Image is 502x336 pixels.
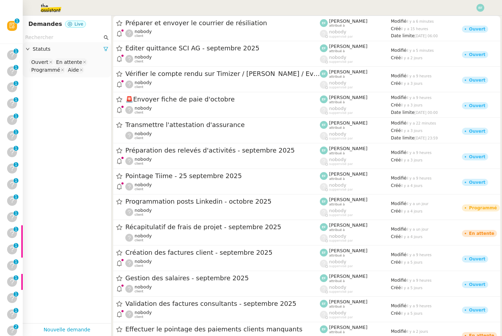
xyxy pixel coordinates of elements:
div: Ouvert [469,53,485,57]
nz-badge-sup: 1 [13,49,18,54]
div: Ouvert [469,257,485,261]
span: suppervisé par [329,213,353,217]
span: il y a 5 minutes [406,49,434,53]
span: Date limite [391,33,414,38]
img: svg [320,121,328,129]
span: client [135,238,143,242]
nz-select-item: En attente [54,59,87,66]
nz-badge-sup: 1 [13,162,18,167]
span: nobody [329,259,346,264]
span: Créé [391,26,401,31]
img: svg [320,274,328,282]
div: Ouvert [469,129,485,133]
nz-badge-sup: 1 [13,146,18,151]
span: Effectuer le pointage des paiements clients manquants [125,326,320,332]
div: Ouvert [469,104,485,108]
p: 1 [15,49,17,55]
span: il y a 3 jours [401,103,422,107]
span: client [135,187,143,191]
app-user-detailed-label: client [125,284,320,293]
span: Préparation des relevés d'activités - septembre 2025 [125,147,320,154]
nz-page-header-title: Demandes [28,19,62,29]
app-user-label: suppervisé par [320,55,391,64]
span: il y a 5 jours [401,312,422,315]
nz-badge-sup: 1 [13,81,18,86]
div: Statuts [23,42,111,56]
span: client [135,290,143,293]
span: attribué à [329,24,345,28]
p: 1 [15,194,17,201]
span: client [135,264,143,268]
span: nobody [135,80,152,85]
app-user-label: attribué à [320,325,391,334]
app-user-label: suppervisé par [320,208,391,217]
span: suppervisé par [329,162,353,166]
span: [PERSON_NAME] [329,299,367,304]
span: attribué à [329,305,345,309]
span: il y a 4 jours [401,184,422,188]
div: Ouvert [469,27,485,31]
span: Validation des factures consultants - septembre 2025 [125,301,320,307]
span: il y a 6 minutes [406,20,434,23]
div: Ouvert [469,282,485,287]
span: [PERSON_NAME] [329,274,367,279]
app-user-detailed-label: client [125,259,320,268]
nz-badge-sup: 1 [13,178,18,183]
span: Modifié [391,48,406,53]
span: Modifié [391,278,406,283]
span: nobody [329,55,346,60]
app-user-detailed-label: client [125,80,320,89]
span: Modifié [391,201,406,206]
span: nobody [135,131,152,136]
app-user-label: suppervisé par [320,182,391,192]
p: 1 [15,227,17,233]
span: Créé [391,209,401,214]
span: [PERSON_NAME] [329,197,367,202]
app-user-label: attribué à [320,299,391,308]
span: il y a 3 jours [401,82,422,86]
span: il y a 9 heures [406,96,432,100]
span: Créé [391,260,401,265]
p: 1 [16,18,18,25]
span: il y a 22 minutes [406,121,436,125]
span: attribué à [329,279,345,283]
span: Modifié [391,121,406,126]
span: suppervisé par [329,315,353,319]
span: il y a 2 jours [401,56,422,60]
nz-badge-sup: 1 [13,130,18,134]
span: il y a 9 heures [406,176,432,180]
div: Aide [68,67,79,73]
span: nobody [329,285,346,290]
app-user-label: attribué à [320,95,391,104]
span: Date limite [391,136,414,141]
span: il y a un jour [406,227,429,231]
span: client [135,85,143,89]
span: il y a 3 jours [401,129,422,133]
p: 1 [15,65,17,71]
span: il y a 5 jours [401,286,422,290]
p: 1 [15,275,17,282]
p: 2 [15,324,17,331]
span: Création des factures client - septembre 2025 [125,249,320,256]
app-user-detailed-label: client [125,131,320,140]
p: 1 [15,243,17,249]
img: svg [320,70,328,78]
span: [PERSON_NAME] [329,18,367,24]
app-user-label: suppervisé par [320,310,391,319]
nz-select-item: Ouvert [29,59,54,66]
span: Pointage Tiime - 25 septembre 2025 [125,173,320,179]
span: Modifié [391,252,406,257]
nz-badge-sup: 1 [13,259,18,264]
span: Programmation posts Linkedin - octobre 2025 [125,198,320,205]
img: svg [476,4,484,12]
p: 1 [15,130,17,136]
nz-badge-sup: 2 [13,324,18,329]
span: client [135,34,143,38]
span: attribué à [329,228,345,232]
span: client [135,111,143,115]
span: nobody [135,208,152,213]
span: Modifié [391,329,406,334]
span: client [135,213,143,217]
span: [PERSON_NAME] [329,171,367,177]
span: il y a 2 jours [406,330,428,334]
